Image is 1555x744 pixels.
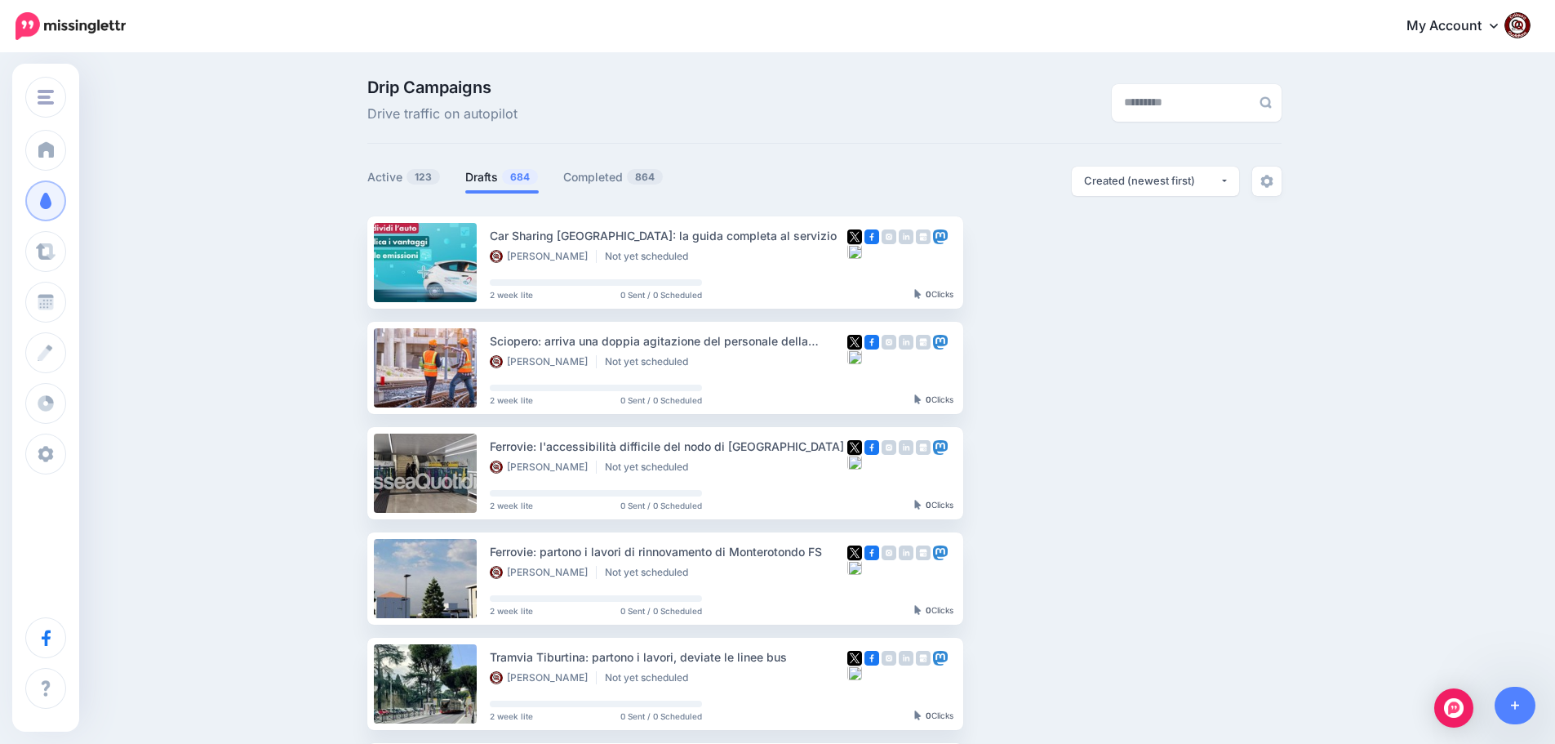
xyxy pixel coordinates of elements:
[847,229,862,244] img: twitter-square.png
[16,12,126,40] img: Missinglettr
[367,104,518,125] span: Drive traffic on autopilot
[1072,167,1239,196] button: Created (newest first)
[899,651,913,666] img: linkedin-grey-square.png
[914,606,953,616] div: Clicks
[490,291,533,299] span: 2 week lite
[882,440,896,455] img: instagram-grey-square.png
[864,229,879,244] img: facebook-square.png
[933,651,948,666] img: mastodon-square.png
[490,542,847,561] div: Ferrovie: partono i lavori di rinnovamento di Monterotondo FS
[490,501,533,510] span: 2 week lite
[916,440,931,455] img: google_business-grey-square.png
[926,394,931,404] b: 0
[847,455,862,470] img: bluesky-grey-square.png
[605,566,696,579] li: Not yet scheduled
[864,335,879,350] img: facebook-square.png
[407,169,440,185] span: 123
[916,335,931,350] img: google_business-grey-square.png
[1390,7,1531,47] a: My Account
[933,440,948,455] img: mastodon-square.png
[914,711,922,720] img: pointer-grey-darker.png
[605,250,696,263] li: Not yet scheduled
[933,546,948,560] img: mastodon-square.png
[914,500,922,510] img: pointer-grey-darker.png
[864,440,879,455] img: facebook-square.png
[899,335,913,350] img: linkedin-grey-square.png
[465,167,539,187] a: Drafts684
[926,605,931,615] b: 0
[914,501,953,510] div: Clicks
[605,461,696,474] li: Not yet scheduled
[563,167,664,187] a: Completed864
[490,671,597,684] li: [PERSON_NAME]
[490,648,847,666] div: Tramvia Tiburtina: partono i lavori, deviate le linee bus
[490,250,597,263] li: [PERSON_NAME]
[620,712,702,720] span: 0 Sent / 0 Scheduled
[490,437,847,456] div: Ferrovie: l'accessibilità difficile del nodo di [GEOGRAPHIC_DATA]
[620,291,702,299] span: 0 Sent / 0 Scheduled
[620,501,702,510] span: 0 Sent / 0 Scheduled
[933,335,948,350] img: mastodon-square.png
[882,651,896,666] img: instagram-grey-square.png
[916,229,931,244] img: google_business-grey-square.png
[933,229,948,244] img: mastodon-square.png
[882,229,896,244] img: instagram-grey-square.png
[490,226,847,245] div: Car Sharing [GEOGRAPHIC_DATA]: la guida completa al servizio
[926,711,931,720] b: 0
[899,440,913,455] img: linkedin-grey-square.png
[882,546,896,560] img: instagram-grey-square.png
[899,546,913,560] img: linkedin-grey-square.png
[620,396,702,404] span: 0 Sent / 0 Scheduled
[367,167,441,187] a: Active123
[490,332,847,350] div: Sciopero: arriva una doppia agitazione del personale della manutenzione e degli appalti ferroviari
[916,546,931,560] img: google_business-grey-square.png
[882,335,896,350] img: instagram-grey-square.png
[627,169,663,185] span: 864
[502,169,538,185] span: 684
[847,335,862,350] img: twitter-square.png
[605,355,696,368] li: Not yet scheduled
[38,90,54,105] img: menu.png
[847,546,862,560] img: twitter-square.png
[1434,688,1473,728] div: Open Intercom Messenger
[847,560,862,575] img: bluesky-grey-square.png
[1260,175,1273,188] img: settings-grey.png
[926,500,931,510] b: 0
[864,651,879,666] img: facebook-square.png
[490,712,533,720] span: 2 week lite
[926,289,931,299] b: 0
[1260,96,1272,109] img: search-grey-6.png
[490,461,597,474] li: [PERSON_NAME]
[899,229,913,244] img: linkedin-grey-square.png
[490,355,597,368] li: [PERSON_NAME]
[914,711,953,721] div: Clicks
[847,350,862,364] img: bluesky-grey-square.png
[620,607,702,615] span: 0 Sent / 0 Scheduled
[367,79,518,96] span: Drip Campaigns
[864,546,879,560] img: facebook-square.png
[916,651,931,666] img: google_business-grey-square.png
[914,395,953,405] div: Clicks
[490,607,533,615] span: 2 week lite
[914,605,922,615] img: pointer-grey-darker.png
[1084,173,1220,189] div: Created (newest first)
[847,244,862,259] img: bluesky-grey-square.png
[605,671,696,684] li: Not yet scheduled
[847,440,862,455] img: twitter-square.png
[490,566,597,579] li: [PERSON_NAME]
[847,651,862,666] img: twitter-square.png
[490,396,533,404] span: 2 week lite
[914,394,922,404] img: pointer-grey-darker.png
[914,290,953,300] div: Clicks
[914,289,922,299] img: pointer-grey-darker.png
[847,666,862,680] img: bluesky-grey-square.png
